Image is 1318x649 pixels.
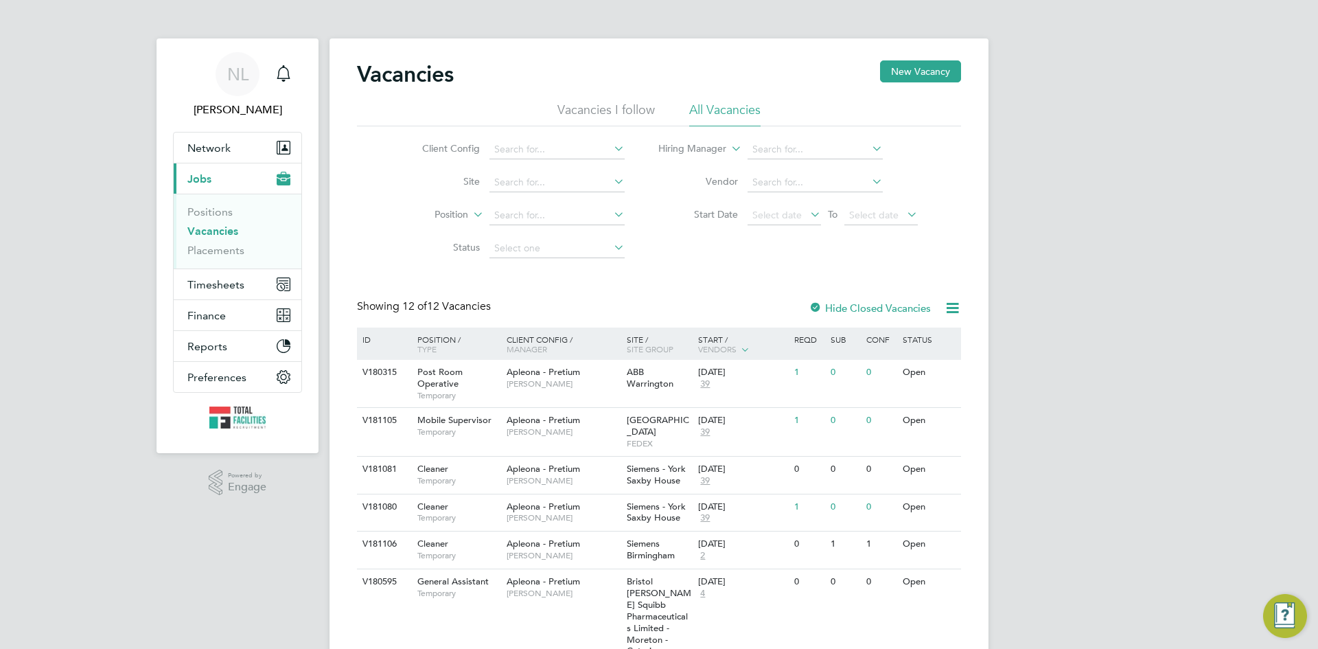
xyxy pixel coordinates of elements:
span: Temporary [417,550,500,561]
div: 0 [827,457,863,482]
nav: Main navigation [157,38,319,453]
div: Sub [827,328,863,351]
span: Siemens Birmingham [627,538,675,561]
div: 0 [863,569,899,595]
input: Select one [489,239,625,258]
button: Timesheets [174,269,301,299]
label: Site [401,175,480,187]
span: ABB Warrington [627,366,673,389]
button: New Vacancy [880,60,961,82]
h2: Vacancies [357,60,454,88]
span: Reports [187,340,227,353]
span: Temporary [417,426,500,437]
div: V181081 [359,457,407,482]
span: Vendors [698,343,737,354]
button: Preferences [174,362,301,392]
div: 0 [863,494,899,520]
span: Select date [849,209,899,221]
span: Jobs [187,172,211,185]
span: Siemens - York Saxby House [627,501,686,524]
span: Manager [507,343,547,354]
span: 39 [698,475,712,487]
span: 39 [698,378,712,390]
div: Status [899,328,959,351]
span: Temporary [417,588,500,599]
span: Timesheets [187,278,244,291]
div: 0 [791,569,826,595]
div: 1 [863,532,899,557]
div: Open [899,408,959,433]
div: V181080 [359,494,407,520]
span: 12 Vacancies [402,299,491,313]
input: Search for... [748,140,883,159]
div: Site / [623,328,695,361]
div: Open [899,457,959,482]
span: To [824,205,842,223]
div: [DATE] [698,367,787,378]
span: Cleaner [417,463,448,475]
div: [DATE] [698,415,787,426]
input: Search for... [489,140,625,159]
span: Temporary [417,475,500,486]
div: [DATE] [698,501,787,513]
button: Engage Resource Center [1263,594,1307,638]
input: Search for... [489,206,625,225]
div: Open [899,532,959,557]
span: Apleona - Pretium [507,414,580,426]
span: Engage [228,481,266,493]
a: Powered byEngage [209,470,267,496]
div: V180595 [359,569,407,595]
div: 0 [791,532,826,557]
label: Status [401,241,480,253]
div: ID [359,328,407,351]
label: Hiring Manager [647,142,726,156]
img: tfrecruitment-logo-retina.png [209,407,266,429]
div: 0 [791,457,826,482]
div: V181105 [359,408,407,433]
span: 4 [698,588,707,600]
span: Temporary [417,512,500,523]
input: Search for... [748,173,883,192]
li: All Vacancies [689,102,761,126]
a: NL[PERSON_NAME] [173,52,302,118]
input: Search for... [489,173,625,192]
div: Open [899,494,959,520]
div: 1 [827,532,863,557]
button: Finance [174,300,301,330]
span: Finance [187,309,226,322]
a: Vacancies [187,225,238,238]
a: Positions [187,205,233,218]
span: [PERSON_NAME] [507,550,620,561]
span: Post Room Operative [417,366,463,389]
div: Client Config / [503,328,623,361]
div: [DATE] [698,538,787,550]
div: V180315 [359,360,407,385]
div: 0 [827,569,863,595]
span: [PERSON_NAME] [507,512,620,523]
div: Showing [357,299,494,314]
span: Temporary [417,390,500,401]
div: 0 [863,457,899,482]
span: Apleona - Pretium [507,463,580,475]
span: [PERSON_NAME] [507,378,620,389]
label: Vendor [659,175,738,187]
span: [GEOGRAPHIC_DATA] [627,414,689,437]
span: 39 [698,512,712,524]
span: Apleona - Pretium [507,501,580,512]
div: 1 [791,360,826,385]
div: Open [899,360,959,385]
span: Apleona - Pretium [507,366,580,378]
a: Go to home page [173,407,302,429]
div: 0 [827,494,863,520]
div: 1 [791,408,826,433]
span: Type [417,343,437,354]
span: Cleaner [417,538,448,549]
span: 12 of [402,299,427,313]
button: Jobs [174,163,301,194]
label: Client Config [401,142,480,155]
span: [PERSON_NAME] [507,475,620,486]
span: Site Group [627,343,673,354]
div: Conf [863,328,899,351]
button: Reports [174,331,301,361]
span: Network [187,141,231,155]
